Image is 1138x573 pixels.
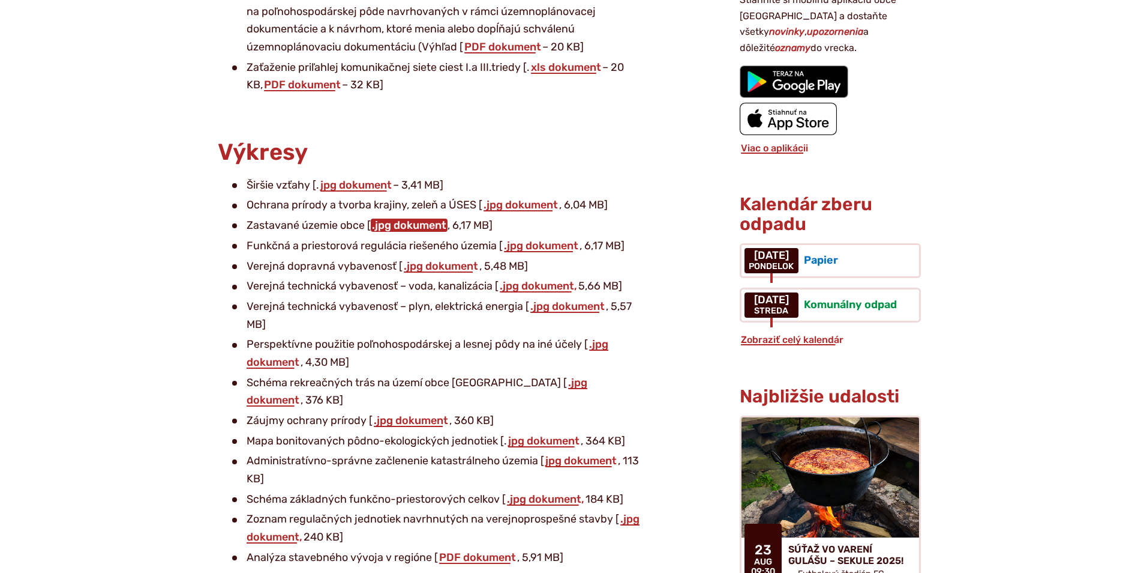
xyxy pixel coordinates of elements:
li: Širšie vzťahy [. – 3,41 MB] [232,177,644,195]
a: PDF dokument [463,40,542,53]
a: .jpg dokument, [247,512,639,544]
li: Zaťaženie priľahlej komunikačnej siete ciest I.a III.triedy [. – 20 KB, – 32 KB] [232,59,644,94]
strong: oznamy [775,42,810,53]
li: Schéma rekreačných trás na území obce [GEOGRAPHIC_DATA] [ , 376 KB] [232,374,644,410]
span: pondelok [749,262,794,271]
h3: Kalendár zberu odpadu [740,195,921,234]
a: .jpg dokument [373,414,449,427]
li: Verejná technická vybavenosť – plyn, elektrická energia [ , 5,57 MB] [232,298,644,333]
li: Analýza stavebného vývoja v regióne [ , 5,91 MB] [232,549,644,567]
li: Schéma základných funkčno-priestorových celkov [ 184 KB] [232,491,644,509]
span: [DATE] [754,294,789,306]
span: [DATE] [749,250,794,262]
a: .jpg dokument [247,376,587,407]
a: xls dokument [530,61,602,74]
a: PDF dokument [438,551,517,564]
li: Funkčná a priestorová regulácia riešeného územia [ , 6,17 MB] [232,237,644,255]
li: Mapa bonitovaných pôdno-ekologických jednotiek [. , 364 KB] [232,432,644,450]
li: Ochrana prírody a tvorba krajiny, zeleň a ÚSES [ , 6,04 MB] [232,196,644,214]
a: jpg dokument [319,178,393,192]
li: Verejná technická vybavenosť – voda, kanalizácia [ 5,66 MB] [232,277,644,296]
li: Zoznam regulačných jednotiek navrhnutých na verejnoprospešné stavby [ 240 KB] [232,511,644,546]
a: .jpg dokument [482,198,559,211]
a: jpg dokument [544,454,618,467]
a: jpg dokument [507,434,581,447]
span: 23 [751,543,775,557]
h4: SÚŤAŽ VO VARENÍ GULÁŠU – SEKULE 2025! [788,544,909,566]
img: Prejsť na mobilnú aplikáciu Sekule v službe Google Play [740,65,848,98]
a: Zobraziť celý kalendár [740,334,845,345]
span: aug [751,557,775,567]
a: Komunálny odpad [DATE] streda [740,288,921,323]
a: .jpg dokument [371,219,448,232]
span: Komunálny odpad [804,298,897,311]
li: Záujmy ochrany prírody [ , 360 KB] [232,412,644,430]
a: PDF dokument [263,78,342,91]
a: .jpg dokument [529,300,606,313]
span: Papier [804,253,838,267]
li: Administratívno-správne začlenenie katastrálneho územia [ , 113 KB] [232,452,644,488]
span: Výkresy [218,138,308,166]
li: Verejná dopravná vybavenosť [ , 5,48 MB] [232,258,644,276]
li: Perspektívne použitie poľnohospodárskej a lesnej pôdy na iné účely [ , 4,30 MB] [232,336,644,371]
a: Papier [DATE] pondelok [740,243,921,278]
span: streda [754,306,789,316]
h3: Najbližšie udalosti [740,387,921,407]
a: .jpg dokument [403,259,479,273]
a: .jpg dokument [503,239,579,252]
a: .jpg dokument, [499,279,578,293]
a: Viac o aplikácii [740,142,809,154]
a: .jpg dokument, [506,493,585,506]
strong: novinky [769,26,804,37]
strong: upozornenia [807,26,863,37]
a: .jpg dokument [247,338,608,369]
img: Prejsť na mobilnú aplikáciu Sekule v App Store [740,103,837,135]
li: Zastavané územie obce [ , 6,17 MB] [232,217,644,235]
